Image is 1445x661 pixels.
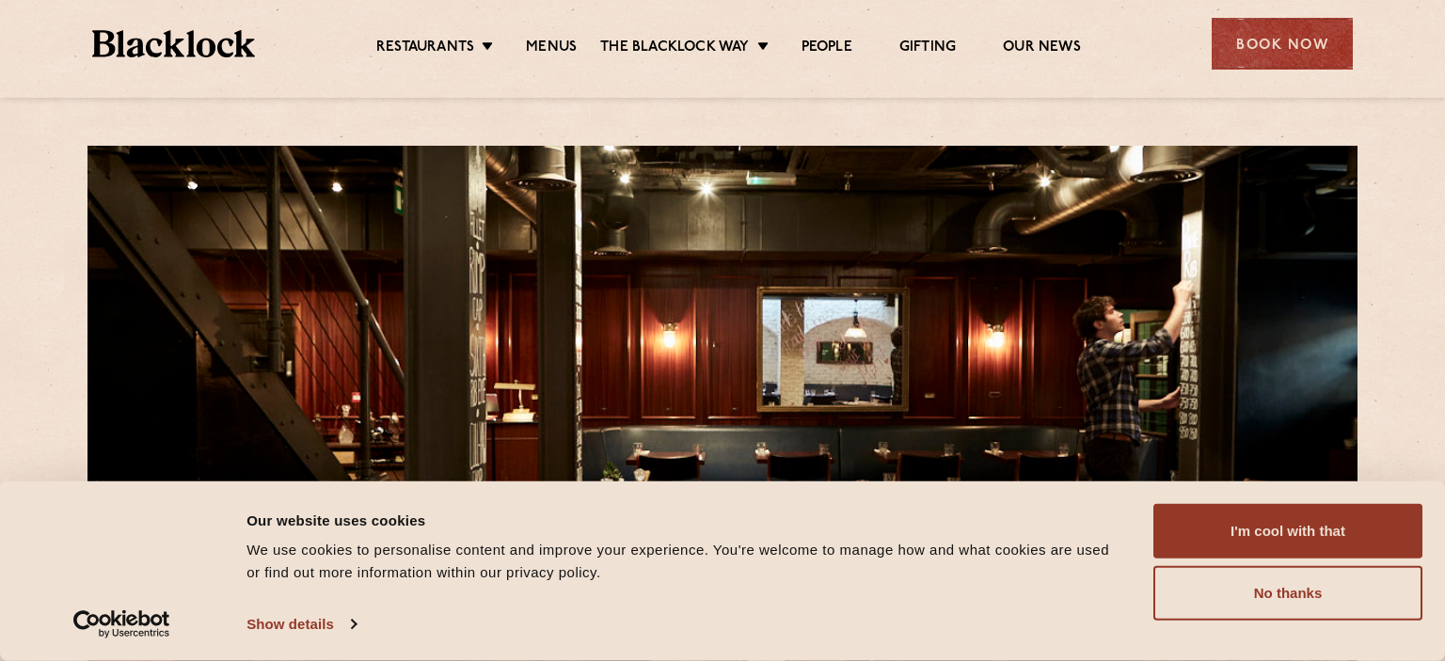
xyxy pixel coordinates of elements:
div: Book Now [1212,18,1353,70]
a: Usercentrics Cookiebot - opens in a new window [40,610,204,638]
a: Gifting [899,39,956,59]
a: The Blacklock Way [600,39,749,59]
a: Show details [246,610,356,638]
a: Menus [526,39,577,59]
a: Our News [1003,39,1081,59]
a: People [802,39,852,59]
div: We use cookies to personalise content and improve your experience. You're welcome to manage how a... [246,539,1111,584]
div: Our website uses cookies [246,509,1111,531]
button: No thanks [1153,566,1422,621]
a: Restaurants [376,39,474,59]
img: BL_Textured_Logo-footer-cropped.svg [92,30,255,57]
button: I'm cool with that [1153,504,1422,559]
